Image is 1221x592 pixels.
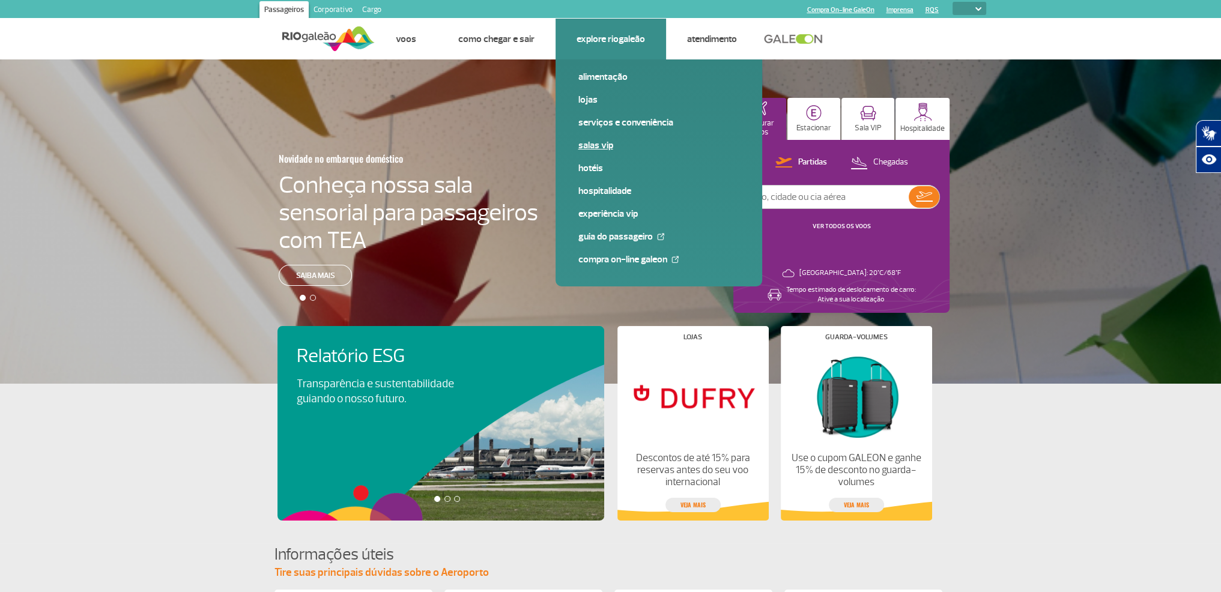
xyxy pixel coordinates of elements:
[274,543,947,566] h4: Informações úteis
[297,376,467,406] p: Transparência e sustentabilidade guiando o nosso futuro.
[279,265,352,286] a: Saiba mais
[913,103,932,121] img: hospitality.svg
[577,33,645,45] a: Explore RIOgaleão
[806,105,822,121] img: carParkingHome.svg
[578,184,739,198] a: Hospitalidade
[578,162,739,175] a: Hotéis
[847,155,912,171] button: Chegadas
[357,1,386,20] a: Cargo
[627,452,758,488] p: Descontos de até 15% para reservas antes do seu voo internacional
[926,6,939,14] a: RQS
[855,124,882,133] p: Sala VIP
[396,33,416,45] a: Voos
[772,155,831,171] button: Partidas
[578,70,739,83] a: Alimentação
[665,498,721,512] a: veja mais
[297,345,585,406] a: Relatório ESGTransparência e sustentabilidade guiando o nosso futuro.
[683,334,702,340] h4: Lojas
[796,124,831,133] p: Estacionar
[279,171,538,254] h4: Conheça nossa sala sensorial para passageiros com TEA
[627,350,758,442] img: Lojas
[1196,120,1221,173] div: Plugin de acessibilidade da Hand Talk.
[578,230,739,243] a: Guia do Passageiro
[578,139,739,152] a: Salas VIP
[790,452,921,488] p: Use o cupom GALEON e ganhe 15% de desconto no guarda-volumes
[873,157,908,168] p: Chegadas
[578,93,739,106] a: Lojas
[860,106,876,121] img: vipRoom.svg
[813,222,871,230] a: VER TODOS OS VOOS
[279,146,479,171] h3: Novidade no embarque doméstico
[297,345,488,367] h4: Relatório ESG
[687,33,737,45] a: Atendimento
[1196,146,1221,173] button: Abrir recursos assistivos.
[900,124,945,133] p: Hospitalidade
[841,98,894,140] button: Sala VIP
[787,98,840,140] button: Estacionar
[825,334,888,340] h4: Guarda-volumes
[744,186,909,208] input: Voo, cidade ou cia aérea
[799,268,901,278] p: [GEOGRAPHIC_DATA]: 20°C/68°F
[829,498,884,512] a: veja mais
[578,116,739,129] a: Serviços e Conveniência
[671,256,679,263] img: External Link Icon
[1196,120,1221,146] button: Abrir tradutor de língua de sinais.
[657,233,664,240] img: External Link Icon
[578,207,739,220] a: Experiência VIP
[259,1,309,20] a: Passageiros
[886,6,913,14] a: Imprensa
[458,33,535,45] a: Como chegar e sair
[309,1,357,20] a: Corporativo
[790,350,921,442] img: Guarda-volumes
[786,285,916,304] p: Tempo estimado de deslocamento de carro: Ative a sua localização
[798,157,827,168] p: Partidas
[578,253,739,266] a: Compra On-line GaleOn
[895,98,950,140] button: Hospitalidade
[809,222,874,231] button: VER TODOS OS VOOS
[274,566,947,580] p: Tire suas principais dúvidas sobre o Aeroporto
[807,6,874,14] a: Compra On-line GaleOn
